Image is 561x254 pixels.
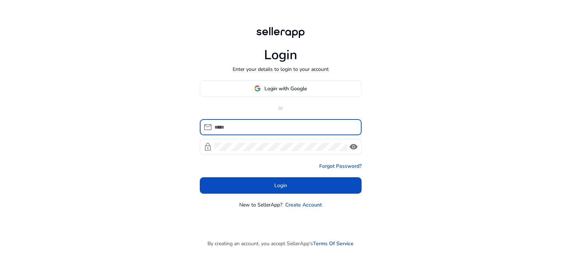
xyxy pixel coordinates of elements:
[233,65,329,73] p: Enter your details to login to your account
[239,201,282,209] p: New to SellerApp?
[200,104,362,112] p: or
[203,143,212,151] span: lock
[264,85,307,92] span: Login with Google
[200,177,362,194] button: Login
[203,123,212,132] span: mail
[274,182,287,189] span: Login
[349,143,358,151] span: visibility
[254,85,261,92] img: google-logo.svg
[264,47,297,63] h1: Login
[200,80,362,97] button: Login with Google
[313,240,354,247] a: Terms Of Service
[319,162,362,170] a: Forgot Password?
[285,201,322,209] a: Create Account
